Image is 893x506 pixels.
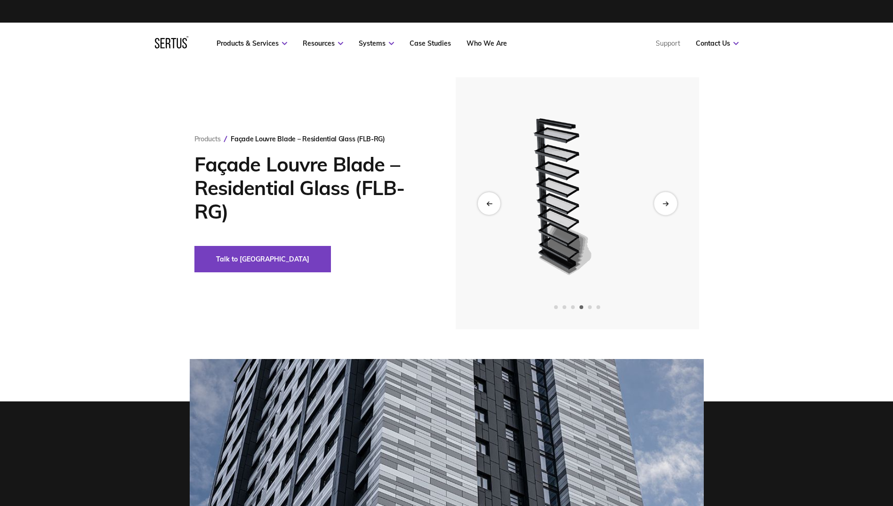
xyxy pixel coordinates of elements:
h1: Façade Louvre Blade – Residential Glass (FLB-RG) [194,153,427,223]
a: Support [656,39,680,48]
a: Case Studies [410,39,451,48]
a: Systems [359,39,394,48]
a: Products [194,135,221,143]
div: Previous slide [478,192,500,215]
button: Talk to [GEOGRAPHIC_DATA] [194,246,331,272]
a: Contact Us [696,39,739,48]
span: Go to slide 6 [596,305,600,309]
span: Go to slide 2 [563,305,566,309]
a: Products & Services [217,39,287,48]
span: Go to slide 5 [588,305,592,309]
div: Next slide [654,192,677,215]
a: Resources [303,39,343,48]
a: Who We Are [467,39,507,48]
span: Go to slide 3 [571,305,575,309]
span: Go to slide 1 [554,305,558,309]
